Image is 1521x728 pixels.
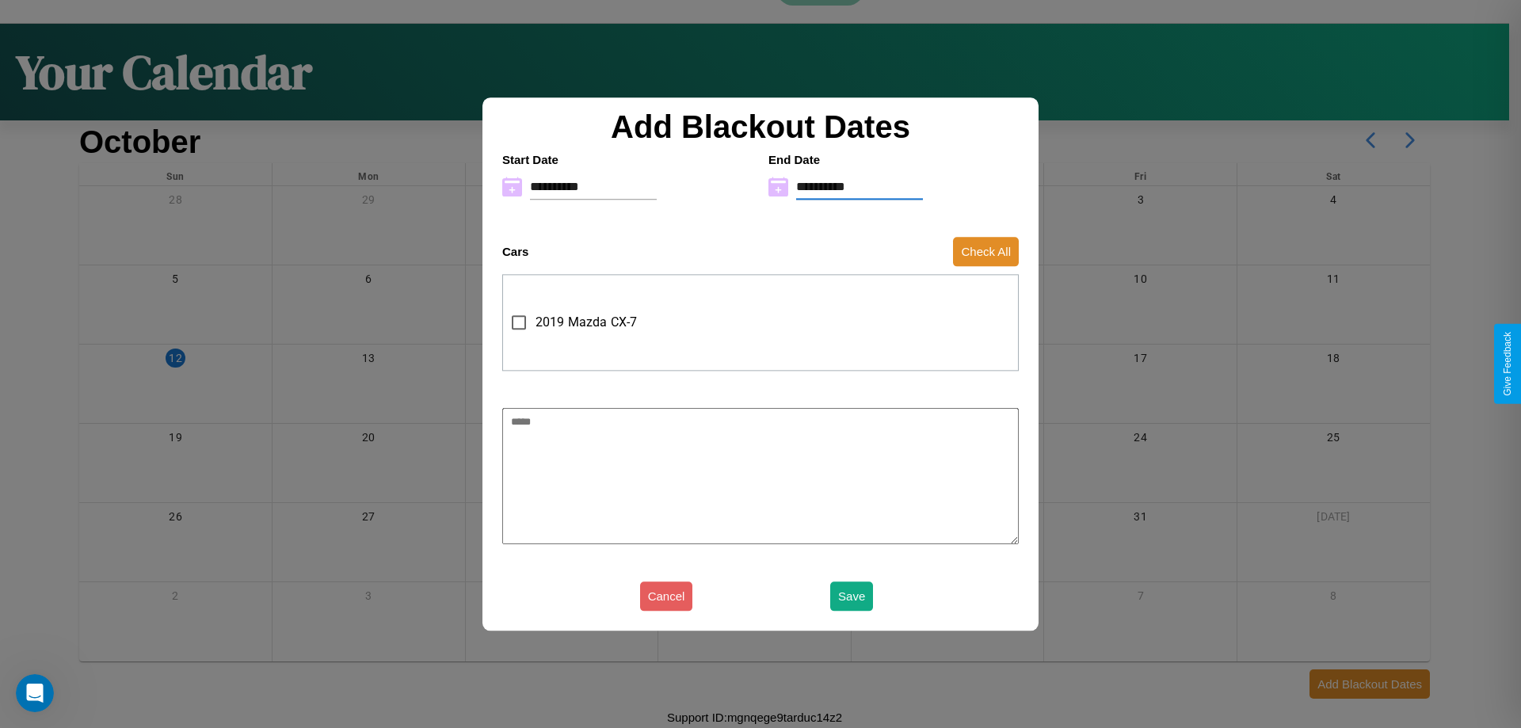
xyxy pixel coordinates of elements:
[494,109,1027,145] h2: Add Blackout Dates
[640,581,693,611] button: Cancel
[1502,332,1513,396] div: Give Feedback
[502,153,753,166] h4: Start Date
[830,581,873,611] button: Save
[502,245,528,258] h4: Cars
[536,313,637,332] span: 2019 Mazda CX-7
[768,153,1019,166] h4: End Date
[953,237,1019,266] button: Check All
[16,674,54,712] iframe: Intercom live chat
